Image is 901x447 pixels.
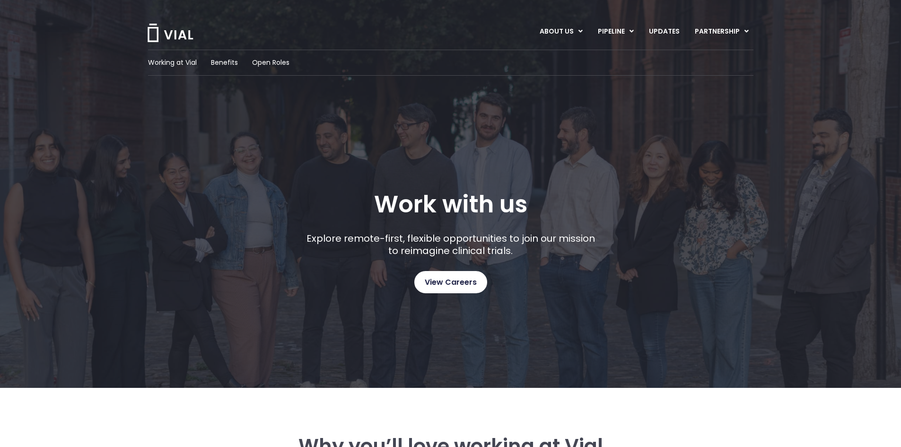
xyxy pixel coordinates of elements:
a: UPDATES [641,24,687,40]
img: Vial Logo [147,24,194,42]
a: Open Roles [252,58,289,68]
span: View Careers [425,276,477,289]
a: ABOUT USMenu Toggle [532,24,590,40]
a: Working at Vial [148,58,197,68]
p: Explore remote-first, flexible opportunities to join our mission to reimagine clinical trials. [303,232,598,257]
h1: Work with us [374,191,527,218]
a: PIPELINEMenu Toggle [590,24,641,40]
a: Benefits [211,58,238,68]
a: PARTNERSHIPMenu Toggle [687,24,756,40]
a: View Careers [414,271,487,293]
